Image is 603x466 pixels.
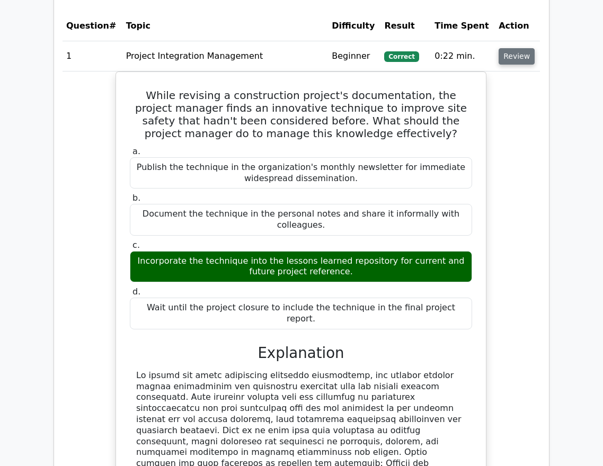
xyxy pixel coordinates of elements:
div: Wait until the project closure to include the technique in the final project report. [130,298,472,329]
th: Result [380,11,430,41]
span: a. [132,146,140,156]
button: Review [499,48,535,65]
div: Publish the technique in the organization's monthly newsletter for immediate widespread dissemina... [130,157,472,189]
span: b. [132,193,140,203]
span: d. [132,286,140,297]
span: Correct [384,51,419,62]
h3: Explanation [136,344,466,362]
th: # [62,11,122,41]
th: Topic [122,11,328,41]
td: Beginner [327,41,380,71]
th: Difficulty [327,11,380,41]
div: Incorporate the technique into the lessons learned repository for current and future project refe... [130,251,472,283]
h5: While revising a construction project's documentation, the project manager finds an innovative te... [129,89,473,140]
td: Project Integration Management [122,41,328,71]
div: Document the technique in the personal notes and share it informally with colleagues. [130,204,472,236]
th: Action [494,11,540,41]
td: 1 [62,41,122,71]
span: Question [66,21,109,31]
th: Time Spent [430,11,494,41]
td: 0:22 min. [430,41,494,71]
span: c. [132,240,140,250]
